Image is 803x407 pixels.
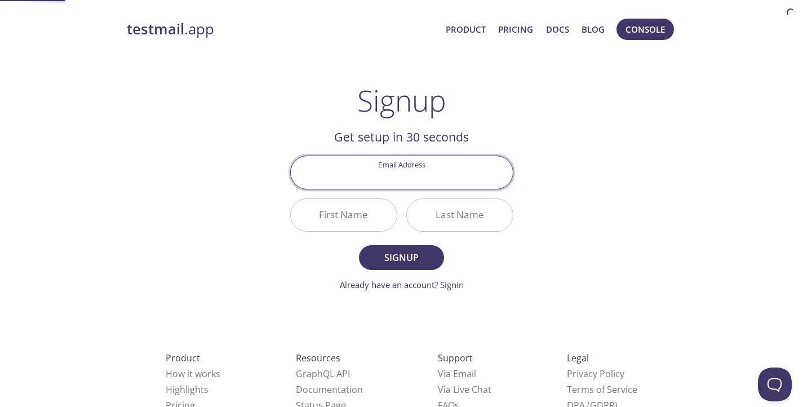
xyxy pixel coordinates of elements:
[296,368,350,380] a: GraphQL API
[438,383,491,396] a: Via Live Chat
[359,245,443,270] button: Signup
[498,22,533,37] a: Pricing
[166,383,208,396] a: Highlights
[567,352,589,364] span: Legal
[582,22,605,37] a: Blog
[296,352,340,364] span: Resources
[758,368,792,401] iframe: Help Scout Beacon - Open
[296,383,363,396] a: Documentation
[371,250,431,266] span: Signup
[290,127,513,147] h2: Get setup in 30 seconds
[127,19,184,39] strong: testmail
[616,19,674,40] button: Console
[166,352,200,364] span: Product
[357,83,446,117] h1: Signup
[446,22,486,37] a: Product
[567,383,637,396] a: Terms of Service
[340,279,464,290] a: Already have an account? Signin
[625,22,665,37] span: Console
[127,20,437,39] a: testmail.app
[166,368,220,380] a: How it works
[438,368,476,380] a: Via Email
[546,22,569,37] a: Docs
[438,352,473,364] span: Support
[567,368,624,380] a: Privacy Policy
